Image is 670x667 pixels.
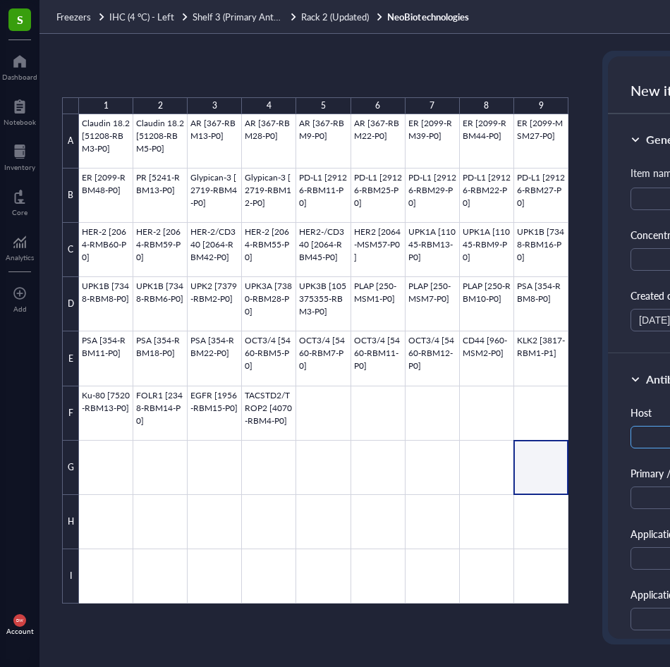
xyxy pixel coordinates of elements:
[62,223,79,277] div: C
[2,50,37,81] a: Dashboard
[109,10,174,23] span: IHC (4 °C) - Left
[267,97,272,114] div: 4
[12,185,28,216] a: Core
[62,495,79,549] div: H
[13,305,27,313] div: Add
[62,441,79,495] div: G
[104,97,109,114] div: 1
[4,118,36,126] div: Notebook
[109,11,190,23] a: IHC (4 °C) - Left
[193,10,304,23] span: Shelf 3 (Primary Antibodies)
[158,97,163,114] div: 2
[17,11,23,28] span: S
[6,627,34,635] div: Account
[430,97,434,114] div: 7
[212,97,217,114] div: 3
[6,231,34,262] a: Analytics
[12,208,28,216] div: Core
[62,549,79,604] div: I
[4,95,36,126] a: Notebook
[375,97,380,114] div: 6
[62,386,79,441] div: F
[62,169,79,223] div: B
[6,253,34,262] div: Analytics
[321,97,326,114] div: 5
[4,140,35,171] a: Inventory
[539,97,544,114] div: 9
[62,114,79,169] div: A
[56,11,106,23] a: Freezers
[4,163,35,171] div: Inventory
[484,97,489,114] div: 8
[16,618,23,623] span: DW
[62,277,79,331] div: D
[387,11,471,23] a: NeoBiotechnologies
[301,10,369,23] span: Rack 2 (Updated)
[62,331,79,386] div: E
[56,10,91,23] span: Freezers
[2,73,37,81] div: Dashboard
[193,11,384,23] a: Shelf 3 (Primary Antibodies)Rack 2 (Updated)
